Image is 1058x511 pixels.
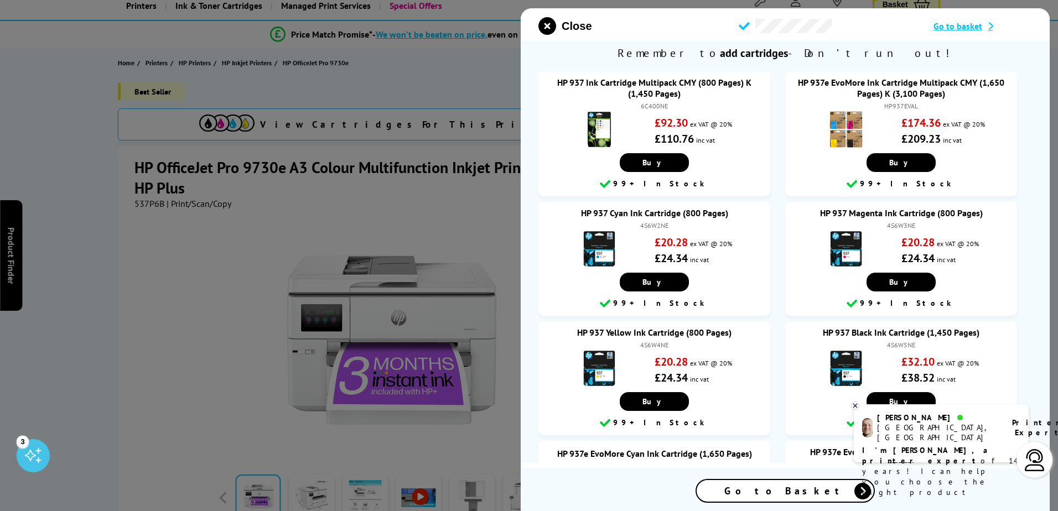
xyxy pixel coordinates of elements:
strong: £20.28 [655,354,688,369]
div: 99+ In Stock [791,178,1012,191]
strong: £174.36 [901,116,941,130]
b: I'm [PERSON_NAME], a printer expert [862,445,991,466]
span: Buy [642,397,666,406]
span: Go to basket [933,20,982,32]
span: inc vat [696,136,715,144]
div: 99+ In Stock [544,178,765,191]
strong: £110.76 [655,132,694,146]
a: Go to basket [933,20,1032,32]
a: HP 937 Yellow Ink Cartridge (800 Pages) [577,327,732,338]
span: Buy [642,277,666,287]
strong: £24.34 [655,251,688,265]
span: ex VAT @ 20% [943,120,985,128]
a: HP 937e EvoMore Magenta Ink Cartridge (1,650 Pages) [810,446,993,468]
a: HP 937 Ink Cartridge Multipack CMY (800 Pages) K (1,450 Pages) [557,77,751,99]
div: 4S6W3NE [796,221,1006,230]
span: Buy [889,277,913,287]
div: 99+ In Stock [791,297,1012,310]
strong: £209.23 [901,132,941,146]
div: 4S6W2NE [549,221,759,230]
span: ex VAT @ 20% [937,359,979,367]
div: 99+ In Stock [544,416,765,430]
span: inc vat [690,255,709,264]
div: 4S6W4NE [549,341,759,349]
strong: £20.28 [655,235,688,249]
b: add cartridges [720,46,788,60]
a: HP 937 Cyan Ink Cartridge (800 Pages) [581,207,728,218]
strong: £24.34 [901,251,935,265]
div: 4S6W6NE [549,462,759,470]
div: 99+ In Stock [544,297,765,310]
p: of 14 years! I can help you choose the right product [862,445,1020,498]
span: ex VAT @ 20% [690,359,732,367]
span: ex VAT @ 20% [690,120,732,128]
img: HP 937 Yellow Ink Cartridge (800 Pages) [580,349,619,388]
span: inc vat [690,375,709,383]
a: HP 937e EvoMore Cyan Ink Cartridge (1,650 Pages) [557,448,752,459]
span: ex VAT @ 20% [690,239,732,248]
img: HP 937 Ink Cartridge Multipack CMY (800 Pages) K (1,450 Pages) [580,110,619,149]
span: Buy [889,158,913,168]
strong: £20.28 [901,235,935,249]
div: 4S6W5NE [796,341,1006,349]
strong: £38.52 [901,371,935,385]
a: HP 937 Magenta Ink Cartridge (800 Pages) [820,207,983,218]
div: 99+ In Stock [791,416,1012,430]
a: Go to Basket [696,479,875,503]
img: HP 937 Black Ink Cartridge (1,450 Pages) [827,349,865,388]
a: HP 937e EvoMore Ink Cartridge Multipack CMY (1,650 Pages) K (3,100 Pages) [798,77,1004,99]
span: Go to Basket [724,484,846,497]
span: Buy [642,158,666,168]
div: HP937EVAL [796,102,1006,110]
div: [GEOGRAPHIC_DATA], [GEOGRAPHIC_DATA] [877,423,998,442]
button: close modal [538,17,592,35]
span: inc vat [937,255,956,264]
img: user-headset-light.svg [1024,449,1046,471]
strong: £92.30 [655,116,688,130]
div: [PERSON_NAME] [877,413,998,423]
a: HP 937 Black Ink Cartridge (1,450 Pages) [823,327,979,338]
div: 3 [17,435,29,447]
span: ex VAT @ 20% [937,239,979,248]
span: Close [562,20,592,33]
img: HP 937 Magenta Ink Cartridge (800 Pages) [827,230,865,268]
strong: £24.34 [655,371,688,385]
span: Buy [889,397,913,406]
img: HP 937e EvoMore Ink Cartridge Multipack CMY (1,650 Pages) K (3,100 Pages) [827,110,865,149]
span: inc vat [937,375,956,383]
span: inc vat [943,136,962,144]
div: 6C400NE [549,102,759,110]
span: Remember to - Don’t run out! [521,40,1050,66]
strong: £32.10 [901,354,935,369]
img: ashley-livechat.png [862,418,873,437]
img: HP 937 Cyan Ink Cartridge (800 Pages) [580,230,619,268]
